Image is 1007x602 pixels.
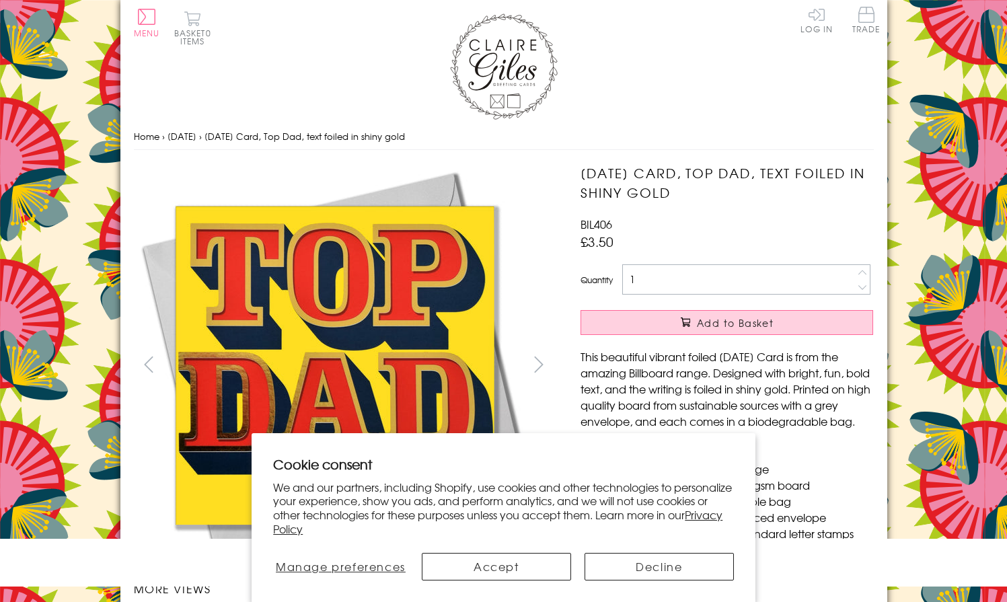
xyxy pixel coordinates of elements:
img: Father's Day Card, Top Dad, text foiled in shiny gold [133,163,537,567]
button: Decline [585,553,734,580]
span: › [162,130,165,143]
button: Menu [134,9,160,37]
img: Father's Day Card, Top Dad, text foiled in shiny gold [554,163,957,567]
span: Add to Basket [697,316,774,330]
a: Privacy Policy [273,506,722,537]
a: Trade [852,7,881,36]
a: Home [134,130,159,143]
a: Log In [800,7,833,33]
span: [DATE] Card, Top Dad, text foiled in shiny gold [204,130,405,143]
button: Basket0 items [174,11,211,45]
img: Claire Giles Greetings Cards [450,13,558,120]
h2: Cookie consent [273,455,734,474]
button: Add to Basket [581,310,873,335]
span: Trade [852,7,881,33]
p: We and our partners, including Shopify, use cookies and other technologies to personalize your ex... [273,480,734,536]
button: Accept [422,553,571,580]
span: £3.50 [581,232,613,251]
button: next [523,349,554,379]
span: Manage preferences [276,558,406,574]
p: This beautiful vibrant foiled [DATE] Card is from the amazing Billboard range. Designed with brig... [581,348,873,429]
span: Menu [134,27,160,39]
nav: breadcrumbs [134,123,874,151]
span: › [199,130,202,143]
span: 0 items [180,27,211,47]
h1: [DATE] Card, Top Dad, text foiled in shiny gold [581,163,873,202]
h3: More views [134,580,554,597]
a: [DATE] [167,130,196,143]
label: Quantity [581,274,613,286]
button: Manage preferences [273,553,408,580]
span: BIL406 [581,216,612,232]
button: prev [134,349,164,379]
